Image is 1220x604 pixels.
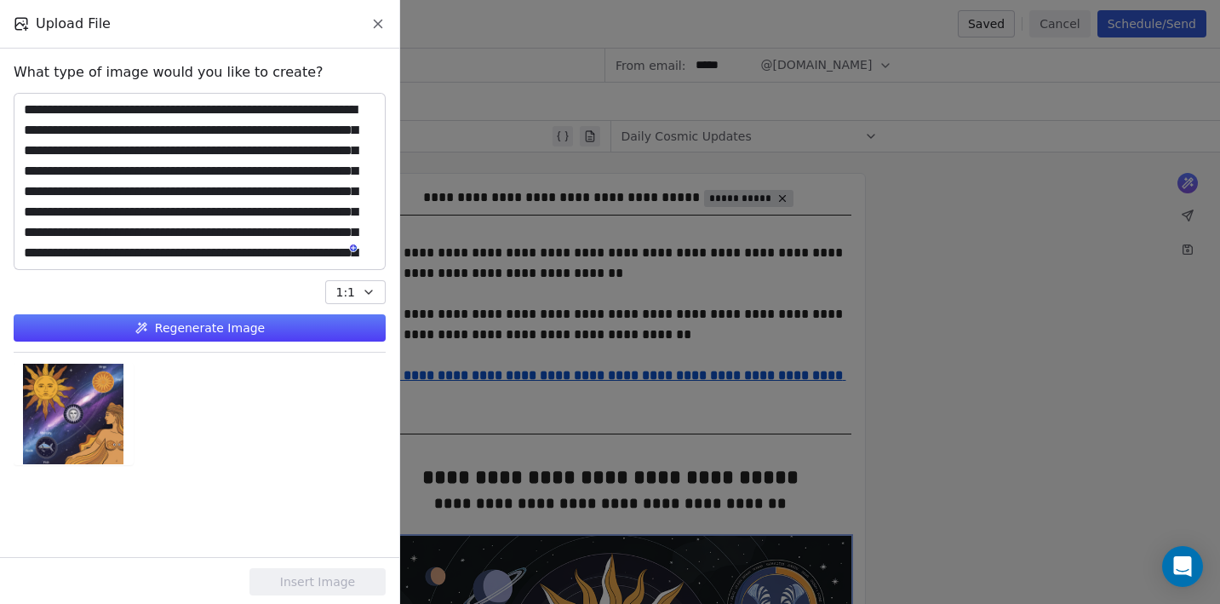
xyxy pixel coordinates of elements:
span: What type of image would you like to create? [14,62,324,83]
button: Insert Image [249,568,386,595]
textarea: To enrich screen reader interactions, please activate Accessibility in Grammarly extension settings [14,94,385,269]
span: 1:1 [335,284,355,302]
button: Regenerate Image [14,314,386,342]
span: Upload File [36,14,111,34]
div: Open Intercom Messenger [1162,546,1203,587]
